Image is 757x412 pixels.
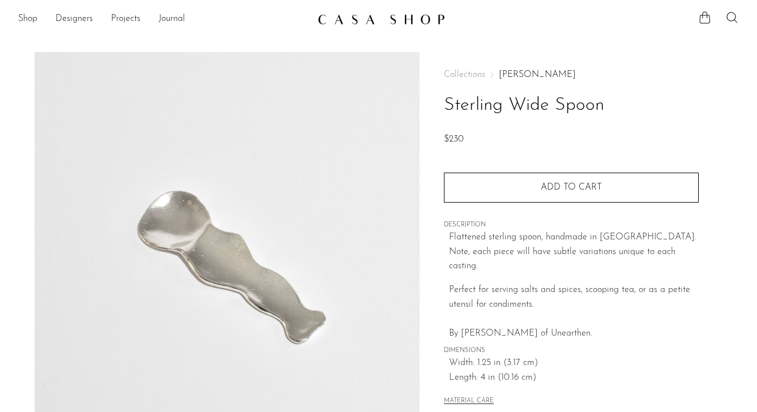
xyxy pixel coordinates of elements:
[444,70,699,79] nav: Breadcrumbs
[444,173,699,202] button: Add to cart
[444,135,464,144] span: $230
[449,371,699,385] span: Length: 4 in (10.16 cm)
[55,12,93,27] a: Designers
[444,397,494,406] button: MATERIAL CARE
[449,356,699,371] span: Width: 1.25 in (3.17 cm)
[444,220,699,230] span: DESCRIPTION
[449,230,699,274] p: Flattened sterling spoon, handmade in [GEOGRAPHIC_DATA]. Note, each piece will have subtle variat...
[444,91,699,120] h1: Sterling Wide Spoon
[499,70,576,79] a: [PERSON_NAME]
[18,10,309,29] nav: Desktop navigation
[444,70,485,79] span: Collections
[18,10,309,29] ul: NEW HEADER MENU
[541,183,602,192] span: Add to cart
[444,346,699,356] span: DIMENSIONS
[159,12,185,27] a: Journal
[18,12,37,27] a: Shop
[449,283,699,341] p: Perfect for serving salts and spices, scooping tea, or as a petite utensil for condiments. By [PE...
[111,12,140,27] a: Projects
